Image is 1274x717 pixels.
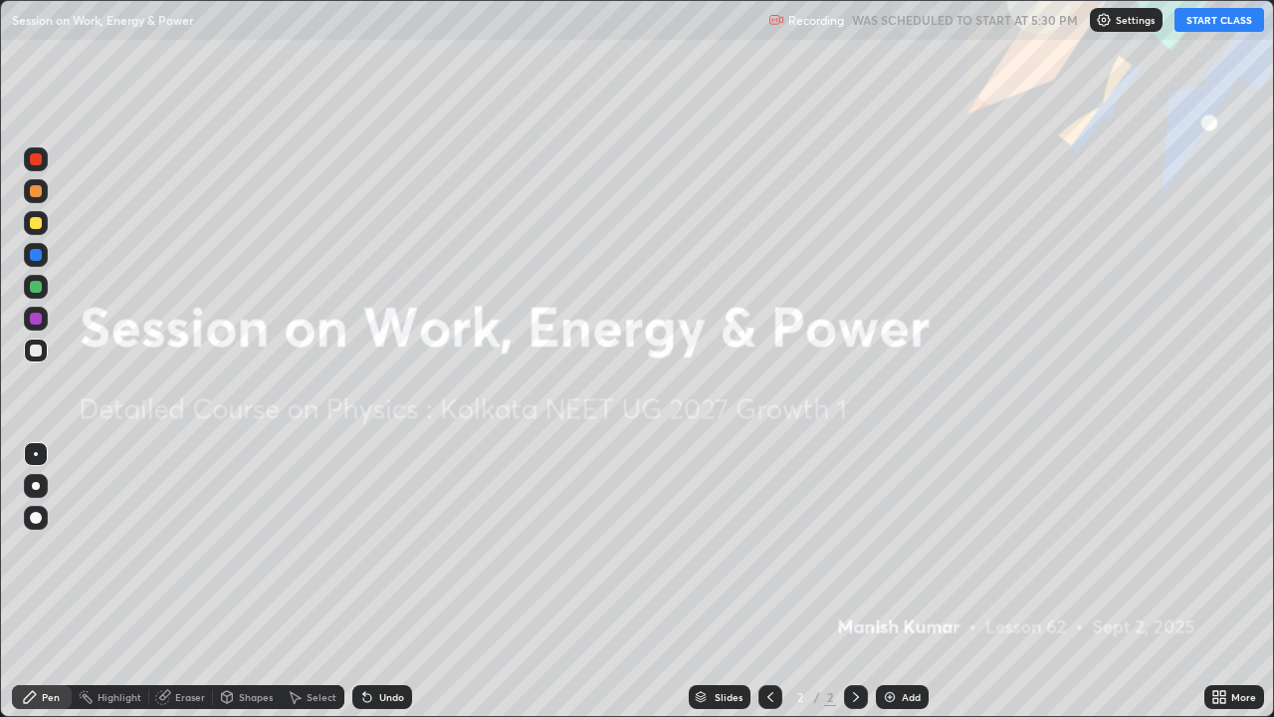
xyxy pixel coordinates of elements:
[307,692,336,702] div: Select
[239,692,273,702] div: Shapes
[1231,692,1256,702] div: More
[882,689,898,705] img: add-slide-button
[788,13,844,28] p: Recording
[902,692,921,702] div: Add
[790,691,810,703] div: 2
[824,688,836,706] div: 2
[1116,15,1155,25] p: Settings
[175,692,205,702] div: Eraser
[814,691,820,703] div: /
[12,12,193,28] p: Session on Work, Energy & Power
[42,692,60,702] div: Pen
[1096,12,1112,28] img: class-settings-icons
[1174,8,1264,32] button: START CLASS
[715,692,743,702] div: Slides
[379,692,404,702] div: Undo
[768,12,784,28] img: recording.375f2c34.svg
[98,692,141,702] div: Highlight
[852,11,1078,29] h5: WAS SCHEDULED TO START AT 5:30 PM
